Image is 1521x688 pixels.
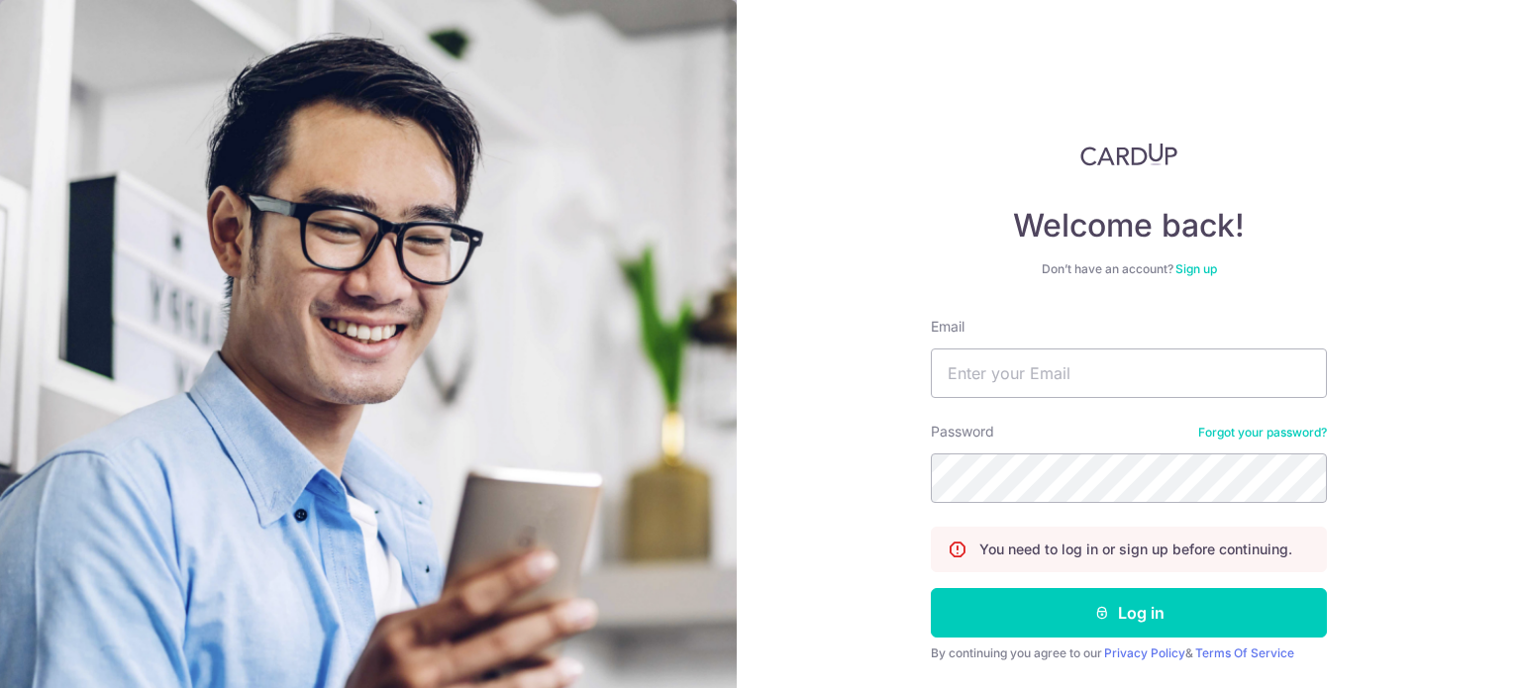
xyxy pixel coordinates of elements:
p: You need to log in or sign up before continuing. [979,540,1292,559]
a: Forgot your password? [1198,425,1327,441]
a: Privacy Policy [1104,645,1185,660]
button: Log in [931,588,1327,638]
label: Email [931,317,964,337]
label: Password [931,422,994,442]
div: By continuing you agree to our & [931,645,1327,661]
img: CardUp Logo [1080,143,1177,166]
div: Don’t have an account? [931,261,1327,277]
a: Sign up [1175,261,1217,276]
h4: Welcome back! [931,206,1327,246]
input: Enter your Email [931,348,1327,398]
a: Terms Of Service [1195,645,1294,660]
